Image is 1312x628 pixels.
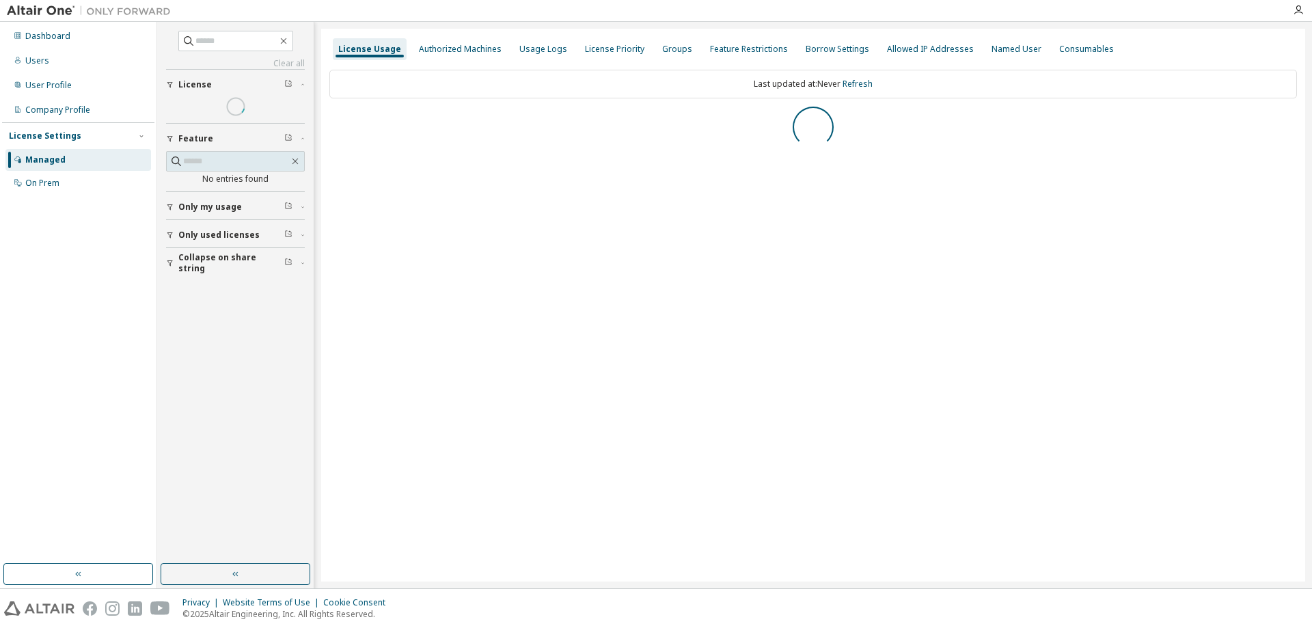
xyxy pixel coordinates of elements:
[519,44,567,55] div: Usage Logs
[843,78,873,90] a: Refresh
[128,601,142,616] img: linkedin.svg
[182,608,394,620] p: © 2025 Altair Engineering, Inc. All Rights Reserved.
[25,55,49,66] div: Users
[178,79,212,90] span: License
[338,44,401,55] div: License Usage
[166,220,305,250] button: Only used licenses
[284,79,292,90] span: Clear filter
[662,44,692,55] div: Groups
[9,131,81,141] div: License Settings
[178,133,213,144] span: Feature
[223,597,323,608] div: Website Terms of Use
[1059,44,1114,55] div: Consumables
[887,44,974,55] div: Allowed IP Addresses
[284,230,292,241] span: Clear filter
[284,258,292,269] span: Clear filter
[710,44,788,55] div: Feature Restrictions
[323,597,394,608] div: Cookie Consent
[585,44,644,55] div: License Priority
[105,601,120,616] img: instagram.svg
[4,601,74,616] img: altair_logo.svg
[25,31,70,42] div: Dashboard
[25,105,90,115] div: Company Profile
[83,601,97,616] img: facebook.svg
[25,178,59,189] div: On Prem
[25,80,72,91] div: User Profile
[806,44,869,55] div: Borrow Settings
[182,597,223,608] div: Privacy
[166,124,305,154] button: Feature
[329,70,1297,98] div: Last updated at: Never
[284,133,292,144] span: Clear filter
[284,202,292,213] span: Clear filter
[150,601,170,616] img: youtube.svg
[166,192,305,222] button: Only my usage
[166,70,305,100] button: License
[25,154,66,165] div: Managed
[166,58,305,69] a: Clear all
[419,44,502,55] div: Authorized Machines
[166,174,305,185] div: No entries found
[178,252,284,274] span: Collapse on share string
[178,202,242,213] span: Only my usage
[166,248,305,278] button: Collapse on share string
[992,44,1041,55] div: Named User
[178,230,260,241] span: Only used licenses
[7,4,178,18] img: Altair One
